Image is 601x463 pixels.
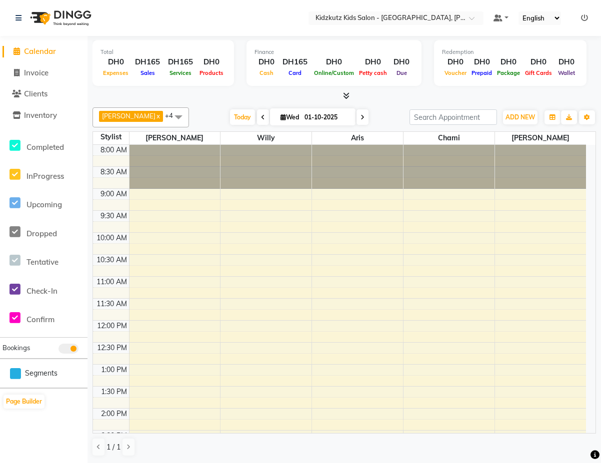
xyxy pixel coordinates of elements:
span: Confirm [26,315,54,324]
a: x [155,112,160,120]
span: Due [394,69,409,76]
span: Tentative [26,257,58,267]
span: Willy [220,132,311,144]
span: Online/Custom [311,69,356,76]
a: Clients [2,88,85,100]
div: 2:30 PM [99,431,129,441]
span: Sales [138,69,157,76]
input: Search Appointment [409,109,497,125]
a: Invoice [2,67,85,79]
div: DH0 [389,56,413,68]
div: DH165 [131,56,164,68]
span: Card [286,69,304,76]
span: Chami [403,132,494,144]
div: DH0 [522,56,554,68]
div: Total [100,48,226,56]
div: 11:00 AM [94,277,129,287]
span: 1 / 1 [106,442,120,453]
div: Stylist [93,132,129,142]
span: Package [494,69,522,76]
span: Petty cash [356,69,389,76]
div: 2:00 PM [99,409,129,419]
span: Clients [24,89,47,98]
span: Aris [312,132,403,144]
span: Invoice [24,68,48,77]
span: Products [197,69,226,76]
span: Upcoming [26,200,62,209]
input: 2025-10-01 [301,110,351,125]
span: Voucher [442,69,469,76]
div: 1:00 PM [99,365,129,375]
a: Inventory [2,110,85,121]
div: 8:00 AM [98,145,129,155]
span: +4 [165,111,180,119]
div: DH0 [442,56,469,68]
div: 12:00 PM [95,321,129,331]
span: Inventory [24,110,57,120]
div: 12:30 PM [95,343,129,353]
div: DH0 [469,56,494,68]
button: Page Builder [3,395,44,409]
div: 1:30 PM [99,387,129,397]
div: DH0 [356,56,389,68]
span: Wallet [555,69,577,76]
div: Finance [254,48,413,56]
span: ADD NEW [505,113,535,121]
div: DH0 [254,56,278,68]
span: Completed [26,142,64,152]
span: Check-In [26,286,57,296]
div: 11:30 AM [94,299,129,309]
span: Expenses [100,69,131,76]
span: Prepaid [469,69,494,76]
span: Segments [25,368,57,379]
span: [PERSON_NAME] [495,132,586,144]
span: Gift Cards [522,69,554,76]
div: DH165 [164,56,197,68]
div: 10:00 AM [94,233,129,243]
span: Cash [257,69,276,76]
div: DH165 [278,56,311,68]
div: 8:30 AM [98,167,129,177]
span: Wed [278,113,301,121]
div: DH0 [197,56,226,68]
span: [PERSON_NAME] [129,132,220,144]
div: 10:30 AM [94,255,129,265]
div: DH0 [554,56,578,68]
span: [PERSON_NAME] [102,112,155,120]
div: Redemption [442,48,578,56]
div: 9:30 AM [98,211,129,221]
span: InProgress [26,171,64,181]
span: Today [230,109,255,125]
img: logo [25,4,94,32]
div: 9:00 AM [98,189,129,199]
div: DH0 [494,56,522,68]
span: Calendar [24,46,56,56]
div: DH0 [311,56,356,68]
span: Bookings [2,344,30,352]
button: ADD NEW [503,110,537,124]
a: Calendar [2,46,85,57]
div: DH0 [100,56,131,68]
span: Dropped [26,229,57,238]
span: Services [167,69,194,76]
